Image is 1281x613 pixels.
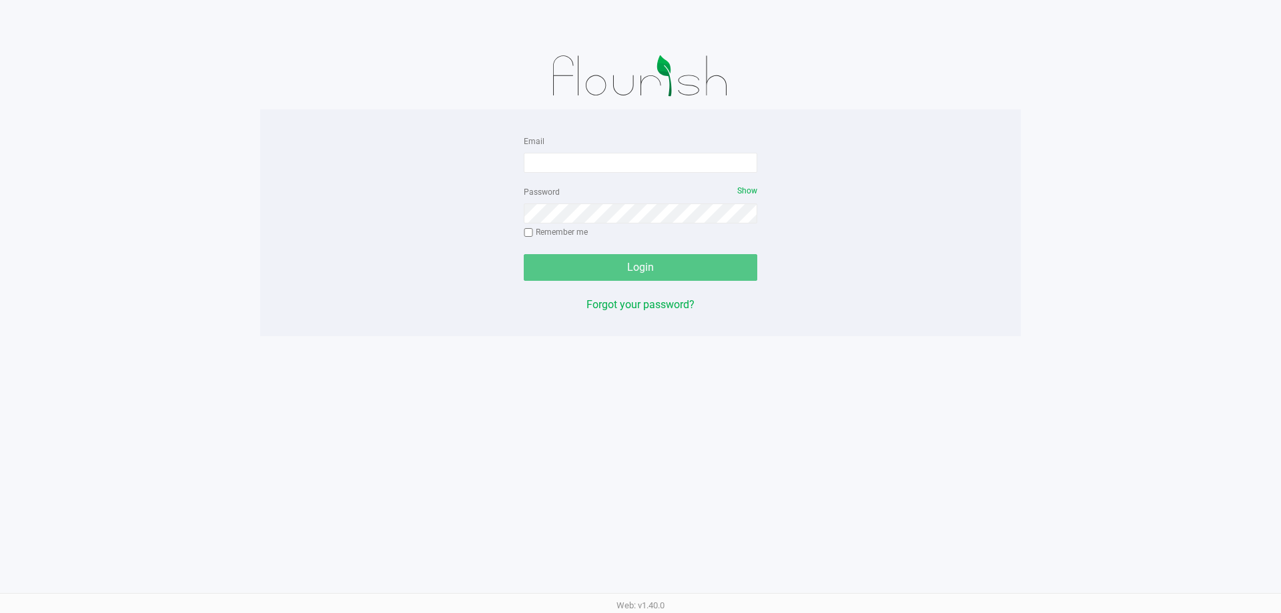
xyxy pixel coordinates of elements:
span: Web: v1.40.0 [616,600,665,610]
label: Remember me [524,226,588,238]
label: Password [524,186,560,198]
input: Remember me [524,228,533,237]
label: Email [524,135,544,147]
span: Show [737,186,757,195]
button: Forgot your password? [586,297,695,313]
